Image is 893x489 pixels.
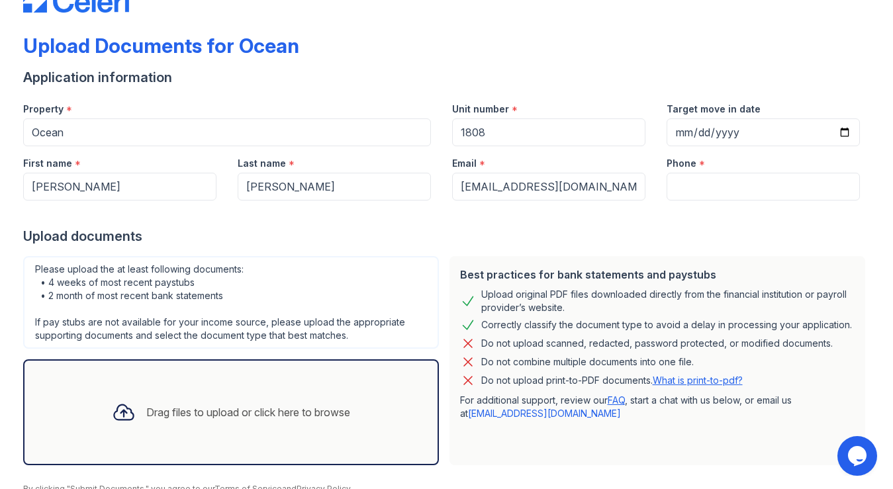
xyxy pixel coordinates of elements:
label: Target move in date [667,103,761,116]
label: First name [23,157,72,170]
div: Drag files to upload or click here to browse [146,404,350,420]
p: For additional support, review our , start a chat with us below, or email us at [460,394,855,420]
label: Property [23,103,64,116]
div: Best practices for bank statements and paystubs [460,267,855,283]
a: What is print-to-pdf? [653,375,743,386]
div: Correctly classify the document type to avoid a delay in processing your application. [481,317,852,333]
label: Last name [238,157,286,170]
div: Please upload the at least following documents: • 4 weeks of most recent paystubs • 2 month of mo... [23,256,439,349]
div: Do not upload scanned, redacted, password protected, or modified documents. [481,335,833,351]
a: [EMAIL_ADDRESS][DOMAIN_NAME] [468,408,621,419]
label: Phone [667,157,696,170]
p: Do not upload print-to-PDF documents. [481,374,743,387]
label: Email [452,157,477,170]
div: Upload original PDF files downloaded directly from the financial institution or payroll provider’... [481,288,855,314]
iframe: chat widget [837,436,880,476]
div: Upload Documents for Ocean [23,34,299,58]
div: Do not combine multiple documents into one file. [481,354,694,370]
div: Application information [23,68,870,87]
label: Unit number [452,103,509,116]
a: FAQ [608,394,625,406]
div: Upload documents [23,227,870,245]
